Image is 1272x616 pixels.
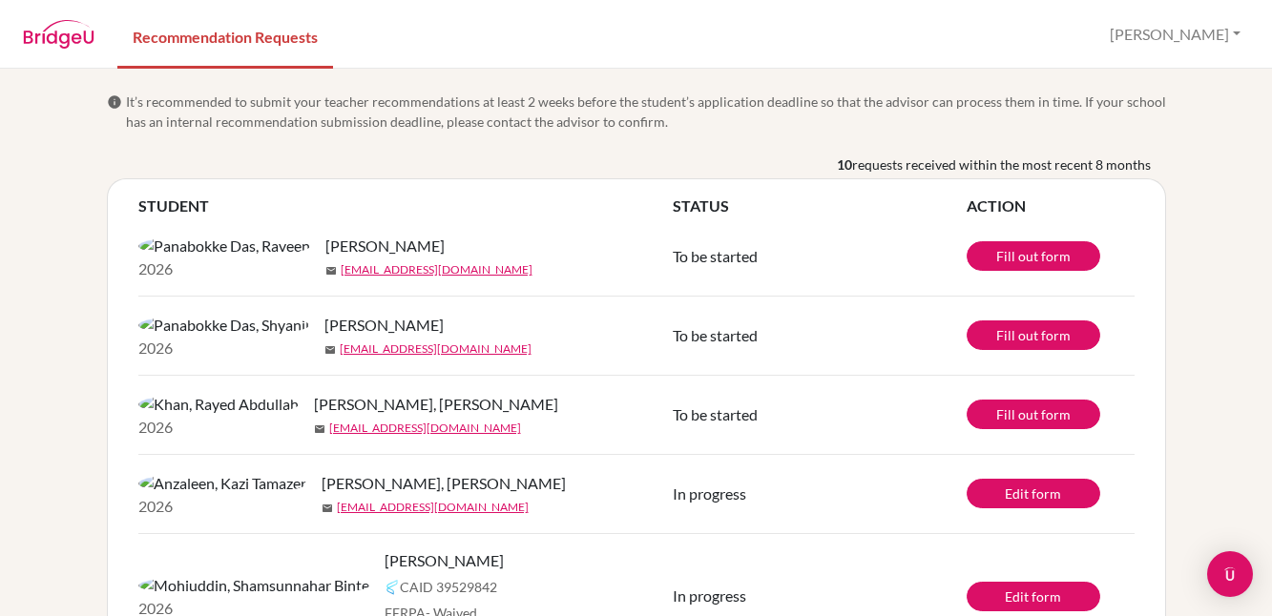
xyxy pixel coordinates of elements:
a: Fill out form [967,241,1100,271]
span: To be started [673,405,758,423]
img: Mohiuddin, Shamsunnahar Binte [138,574,369,597]
span: [PERSON_NAME], [PERSON_NAME] [314,393,558,416]
p: 2026 [138,337,309,359]
a: [EMAIL_ADDRESS][DOMAIN_NAME] [337,499,529,516]
a: [EMAIL_ADDRESS][DOMAIN_NAME] [329,420,521,437]
span: [PERSON_NAME] [325,235,445,257]
a: Fill out form [967,400,1100,429]
p: 2026 [138,416,299,439]
a: [EMAIL_ADDRESS][DOMAIN_NAME] [341,261,532,278]
th: STATUS [673,195,967,217]
img: Khan, Rayed Abdullah [138,393,299,416]
span: CAID 39529842 [400,577,497,597]
img: BridgeU logo [23,20,94,49]
img: Panabokke Das, Shyanil [138,314,309,337]
span: [PERSON_NAME], [PERSON_NAME] [322,472,566,495]
div: Open Intercom Messenger [1207,551,1253,597]
span: It’s recommended to submit your teacher recommendations at least 2 weeks before the student’s app... [126,92,1166,132]
a: Recommendation Requests [117,3,333,69]
span: mail [325,265,337,277]
a: Edit form [967,479,1100,508]
a: Fill out form [967,320,1100,350]
span: mail [314,423,325,435]
span: [PERSON_NAME] [385,549,504,572]
b: 10 [837,154,852,175]
span: To be started [673,326,758,344]
span: requests received within the most recent 8 months [852,154,1151,175]
span: In progress [673,484,746,503]
span: mail [324,344,336,356]
p: 2026 [138,257,310,280]
span: info [107,94,122,110]
span: mail [322,503,333,514]
a: [EMAIL_ADDRESS][DOMAIN_NAME] [340,340,532,358]
img: Common App logo [385,580,400,595]
th: ACTION [967,195,1135,217]
th: STUDENT [138,195,673,217]
img: Panabokke Das, Raveen [138,235,310,257]
a: Edit form [967,582,1100,611]
img: Anzaleen, Kazi Tamazer [138,472,306,495]
span: [PERSON_NAME] [324,314,444,337]
span: To be started [673,247,758,265]
span: In progress [673,586,746,605]
p: 2026 [138,495,306,518]
button: [PERSON_NAME] [1101,16,1249,52]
